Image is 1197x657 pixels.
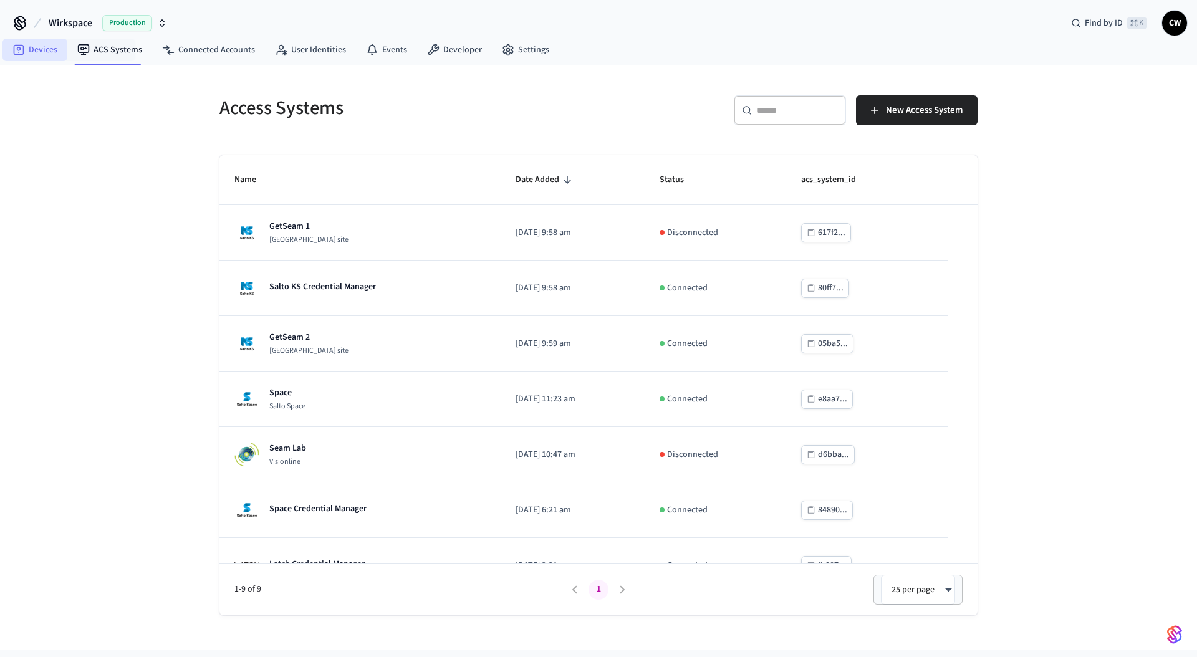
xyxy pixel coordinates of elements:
[516,337,629,350] p: [DATE] 9:59 am
[269,386,305,399] p: Space
[234,583,563,596] span: 1-9 of 9
[269,558,365,570] p: Latch Credential Manager
[1167,625,1182,645] img: SeamLogoGradient.69752ec5.svg
[563,580,634,600] nav: pagination navigation
[516,504,629,517] p: [DATE] 6:21 am
[269,401,305,411] p: Salto Space
[886,102,963,118] span: New Access System
[269,235,349,245] p: [GEOGRAPHIC_DATA] site
[667,282,708,295] p: Connected
[234,442,259,467] img: Visionline Logo
[801,279,849,298] button: 80ff7...
[667,504,708,517] p: Connected
[818,447,849,463] div: d6bba...
[801,556,852,575] button: fb807...
[417,39,492,61] a: Developer
[2,39,67,61] a: Devices
[818,558,846,573] div: fb807...
[269,502,367,515] p: Space Credential Manager
[219,95,591,121] h5: Access Systems
[49,16,92,31] span: Wirkspace
[667,448,718,461] p: Disconnected
[818,225,845,241] div: 617f2...
[269,220,349,233] p: GetSeam 1
[67,39,152,61] a: ACS Systems
[818,502,847,518] div: 84890...
[269,346,349,356] p: [GEOGRAPHIC_DATA] site
[667,226,718,239] p: Disconnected
[234,220,259,245] img: Salto KS site Logo
[667,393,708,406] p: Connected
[234,276,259,300] img: Salto KS site Logo
[516,559,629,572] p: [DATE] 2:31 pm
[269,331,349,343] p: GetSeam 2
[269,281,376,293] p: Salto KS Credential Manager
[589,580,608,600] button: page 1
[1127,17,1147,29] span: ⌘ K
[516,170,575,189] span: Date Added
[516,282,629,295] p: [DATE] 9:58 am
[1061,12,1157,34] div: Find by ID⌘ K
[234,386,259,411] img: Salto Space Logo
[269,457,306,467] p: Visionline
[265,39,356,61] a: User Identities
[856,95,978,125] button: New Access System
[660,170,700,189] span: Status
[152,39,265,61] a: Connected Accounts
[269,442,306,454] p: Seam Lab
[818,336,848,352] div: 05ba5...
[234,497,259,522] img: Salto Space Logo
[801,445,855,464] button: d6bba...
[234,170,272,189] span: Name
[1162,11,1187,36] button: CW
[801,334,853,353] button: 05ba5...
[881,575,955,605] div: 25 per page
[356,39,417,61] a: Events
[516,448,629,461] p: [DATE] 10:47 am
[516,226,629,239] p: [DATE] 9:58 am
[818,391,847,407] div: e8aa7...
[1163,12,1186,34] span: CW
[801,170,872,189] span: acs_system_id
[234,331,259,356] img: Salto KS site Logo
[801,390,853,409] button: e8aa7...
[234,553,259,578] img: Latch Building Logo
[818,281,844,296] div: 80ff7...
[102,15,152,31] span: Production
[801,223,851,242] button: 617f2...
[516,393,629,406] p: [DATE] 11:23 am
[667,559,708,572] p: Connected
[492,39,559,61] a: Settings
[1085,17,1123,29] span: Find by ID
[801,501,853,520] button: 84890...
[667,337,708,350] p: Connected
